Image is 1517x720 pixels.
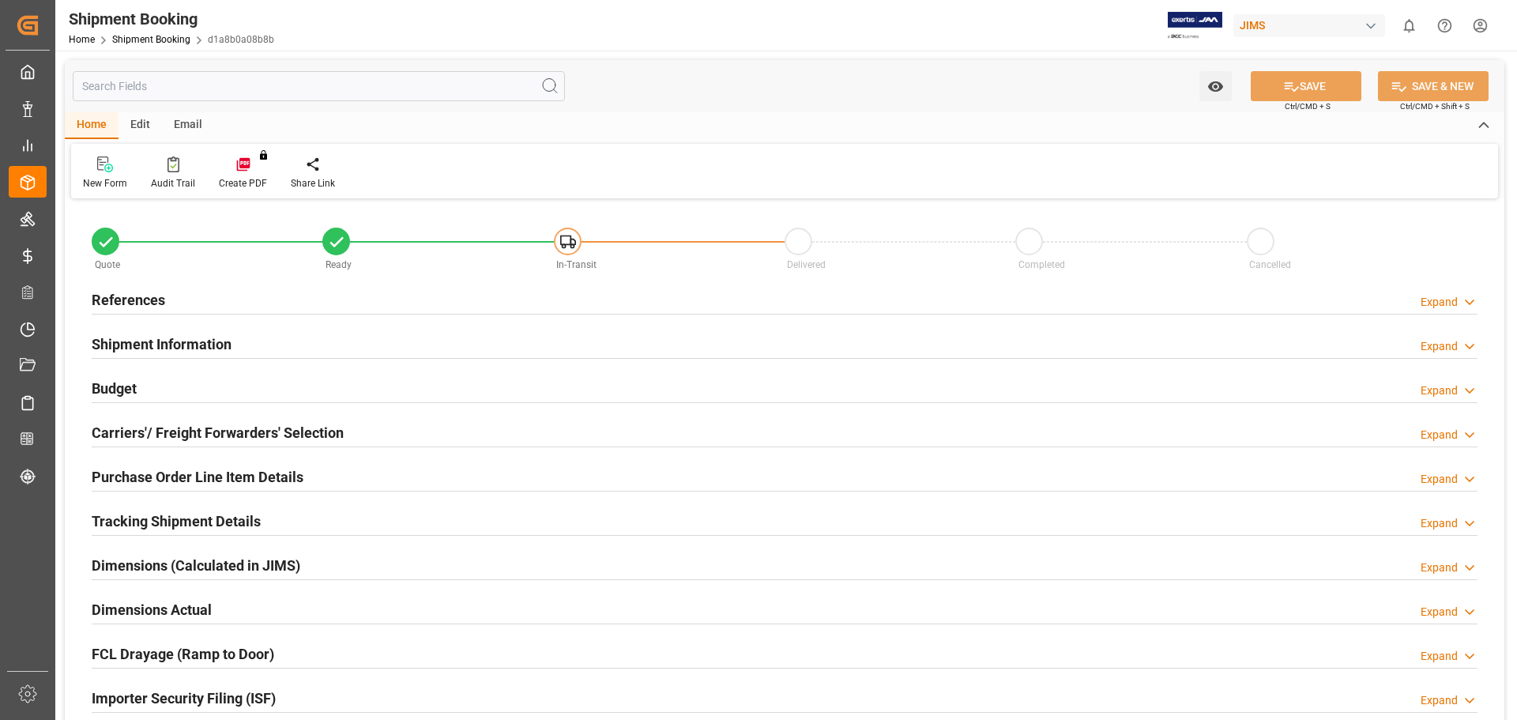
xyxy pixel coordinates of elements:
[1199,71,1232,101] button: open menu
[1421,427,1458,443] div: Expand
[83,176,127,190] div: New Form
[1285,100,1331,112] span: Ctrl/CMD + S
[92,511,261,532] h2: Tracking Shipment Details
[92,599,212,620] h2: Dimensions Actual
[151,176,195,190] div: Audit Trail
[787,259,826,270] span: Delivered
[1421,383,1458,399] div: Expand
[1251,71,1361,101] button: SAVE
[92,466,303,488] h2: Purchase Order Line Item Details
[1233,14,1385,37] div: JIMS
[92,555,300,576] h2: Dimensions (Calculated in JIMS)
[92,334,232,355] h2: Shipment Information
[92,289,165,311] h2: References
[69,7,274,31] div: Shipment Booking
[73,71,565,101] input: Search Fields
[92,688,276,709] h2: Importer Security Filing (ISF)
[69,34,95,45] a: Home
[1421,294,1458,311] div: Expand
[1018,259,1065,270] span: Completed
[291,176,335,190] div: Share Link
[95,259,120,270] span: Quote
[1421,692,1458,709] div: Expand
[1421,560,1458,576] div: Expand
[1421,471,1458,488] div: Expand
[326,259,352,270] span: Ready
[1427,8,1462,43] button: Help Center
[1378,71,1489,101] button: SAVE & NEW
[65,112,119,139] div: Home
[1233,10,1391,40] button: JIMS
[1421,648,1458,665] div: Expand
[1168,12,1222,40] img: Exertis%20JAM%20-%20Email%20Logo.jpg_1722504956.jpg
[112,34,190,45] a: Shipment Booking
[92,643,274,665] h2: FCL Drayage (Ramp to Door)
[92,378,137,399] h2: Budget
[92,422,344,443] h2: Carriers'/ Freight Forwarders' Selection
[1400,100,1470,112] span: Ctrl/CMD + Shift + S
[162,112,214,139] div: Email
[1421,338,1458,355] div: Expand
[1421,515,1458,532] div: Expand
[1391,8,1427,43] button: show 0 new notifications
[1249,259,1291,270] span: Cancelled
[119,112,162,139] div: Edit
[556,259,597,270] span: In-Transit
[1421,604,1458,620] div: Expand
